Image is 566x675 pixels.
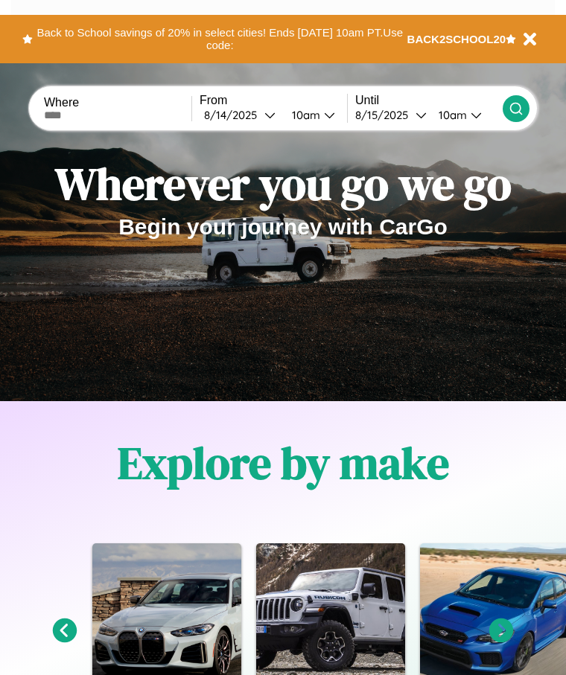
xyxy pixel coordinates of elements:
h1: Explore by make [118,432,449,493]
div: 8 / 14 / 2025 [204,108,264,122]
label: Where [44,96,191,109]
button: Back to School savings of 20% in select cities! Ends [DATE] 10am PT.Use code: [33,22,407,56]
label: From [200,94,347,107]
button: 10am [427,107,503,123]
button: 10am [280,107,347,123]
div: 10am [431,108,471,122]
b: BACK2SCHOOL20 [407,33,506,45]
div: 8 / 15 / 2025 [355,108,416,122]
button: 8/14/2025 [200,107,280,123]
label: Until [355,94,503,107]
div: 10am [284,108,324,122]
